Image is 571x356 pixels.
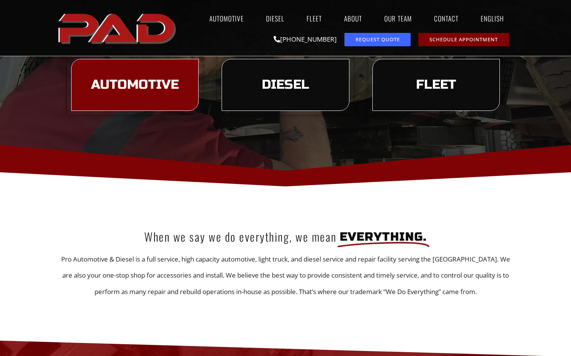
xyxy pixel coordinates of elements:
p: Pro Automotive & Diesel is a full service, high capacity automotive, light truck, and diesel serv... [56,251,515,300]
a: learn more about our diesel services [222,59,349,111]
a: learn more about our automotive services [71,59,199,111]
span: everything. [340,230,427,244]
a: About [337,10,369,27]
a: Fleet [299,10,329,27]
img: The image shows the word "PAD" in bold, red, uppercase letters with a slight shadow effect. [56,7,180,49]
span: Schedule Appointment [429,37,498,42]
a: learn more about our fleet services [372,59,500,111]
a: schedule repair or service appointment [418,33,509,46]
a: request a service or repair quote [344,33,411,46]
a: Diesel [259,10,292,27]
a: Automotive [202,10,251,27]
span: Request Quote [356,37,400,42]
span: Diesel [262,78,309,91]
span: Fleet [416,78,456,91]
span: Automotive [91,78,179,91]
a: pro automotive and diesel home page [56,7,180,49]
nav: Menu [180,10,515,27]
a: Contact [427,10,466,27]
a: [PHONE_NUMBER] [274,35,337,44]
span: When we say we do everything, we mean [144,228,337,245]
a: English [473,10,515,27]
a: Our Team [377,10,419,27]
